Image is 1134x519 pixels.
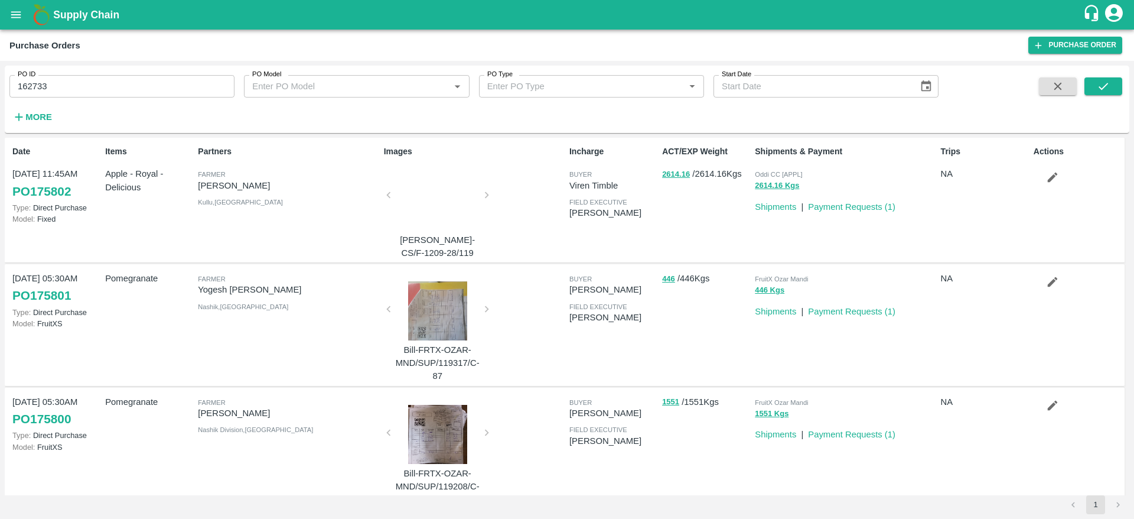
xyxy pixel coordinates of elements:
[569,434,657,447] p: [PERSON_NAME]
[569,179,657,192] p: Viren Timble
[198,426,313,433] span: Nashik Division , [GEOGRAPHIC_DATA]
[755,430,796,439] a: Shipments
[12,318,100,329] p: FruitXS
[569,399,592,406] span: buyer
[198,407,379,420] p: [PERSON_NAME]
[662,145,750,158] p: ACT/EXP Weight
[198,179,379,192] p: [PERSON_NAME]
[796,196,803,213] div: |
[12,442,100,453] p: FruitXS
[105,395,193,408] p: Pomegranate
[755,171,802,178] span: Oddi CC [APPL]
[198,145,379,158] p: Partners
[393,467,482,507] p: Bill-FRTX-OZAR-MND/SUP/119208/C-21
[569,206,657,219] p: [PERSON_NAME]
[569,303,627,310] span: field executive
[662,272,750,286] p: / 446 Kgs
[105,272,193,285] p: Pomegranate
[483,79,681,94] input: Enter PO Type
[941,145,1029,158] p: Trips
[198,199,283,206] span: Kullu , [GEOGRAPHIC_DATA]
[9,75,234,98] input: Enter PO ID
[662,395,679,409] button: 1551
[796,423,803,441] div: |
[569,283,657,296] p: [PERSON_NAME]
[2,1,30,28] button: open drawer
[252,70,282,79] label: PO Model
[198,303,288,310] span: Nashik , [GEOGRAPHIC_DATA]
[808,430,895,439] a: Payment Requests (1)
[198,283,379,296] p: Yogesh [PERSON_NAME]
[941,167,1029,180] p: NA
[808,307,895,316] a: Payment Requests (1)
[105,167,193,194] p: Apple - Royal - Delicious
[808,202,895,212] a: Payment Requests (1)
[1034,145,1122,158] p: Actions
[25,112,52,122] strong: More
[755,399,808,406] span: FruitX Ozar Mandi
[393,233,482,260] p: [PERSON_NAME]-CS/F-1209-28/119
[755,179,799,193] button: 2614.16 Kgs
[449,79,465,94] button: Open
[12,319,35,328] span: Model:
[12,430,100,441] p: Direct Purchase
[569,171,592,178] span: buyer
[247,79,446,94] input: Enter PO Model
[662,395,750,409] p: / 1551 Kgs
[755,145,936,158] p: Shipments & Payment
[569,275,592,283] span: buyer
[755,275,808,283] span: FruitX Ozar Mandi
[755,284,784,297] button: 446 Kgs
[796,300,803,318] div: |
[1083,4,1103,25] div: customer-support
[12,395,100,408] p: [DATE] 05:30AM
[569,145,657,158] p: Incharge
[198,171,225,178] span: Farmer
[53,9,119,21] b: Supply Chain
[755,307,796,316] a: Shipments
[12,215,35,223] span: Model:
[53,7,1083,23] a: Supply Chain
[9,107,55,127] button: More
[12,308,31,317] span: Type:
[12,285,71,306] a: PO175801
[569,311,657,324] p: [PERSON_NAME]
[12,181,71,202] a: PO175802
[487,70,513,79] label: PO Type
[12,167,100,180] p: [DATE] 11:45AM
[12,431,31,440] span: Type:
[105,145,193,158] p: Items
[12,408,71,430] a: PO175800
[662,168,690,181] button: 2614.16
[722,70,751,79] label: Start Date
[12,203,31,212] span: Type:
[384,145,565,158] p: Images
[941,272,1029,285] p: NA
[12,307,100,318] p: Direct Purchase
[1103,2,1125,27] div: account of current user
[198,399,225,406] span: Farmer
[662,167,750,181] p: / 2614.16 Kgs
[569,426,627,433] span: field executive
[713,75,910,98] input: Start Date
[569,199,627,206] span: field executive
[393,343,482,383] p: Bill-FRTX-OZAR-MND/SUP/119317/C-87
[9,38,80,53] div: Purchase Orders
[12,443,35,452] span: Model:
[30,3,53,27] img: logo
[12,272,100,285] p: [DATE] 05:30AM
[755,407,788,421] button: 1551 Kgs
[12,145,100,158] p: Date
[685,79,700,94] button: Open
[198,275,225,283] span: Farmer
[941,395,1029,408] p: NA
[18,70,35,79] label: PO ID
[12,202,100,213] p: Direct Purchase
[1028,37,1122,54] a: Purchase Order
[915,75,937,98] button: Choose date
[1086,495,1105,514] button: page 1
[1062,495,1129,514] nav: pagination navigation
[755,202,796,212] a: Shipments
[12,213,100,225] p: Fixed
[569,407,657,420] p: [PERSON_NAME]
